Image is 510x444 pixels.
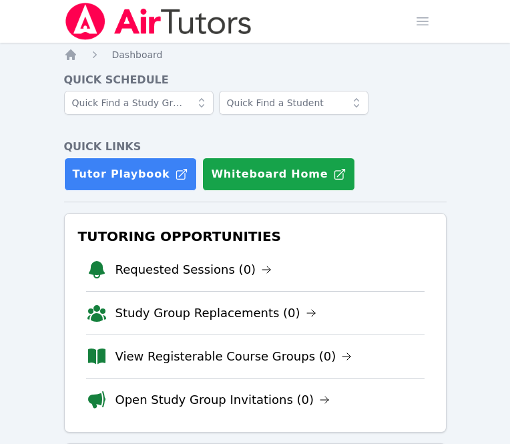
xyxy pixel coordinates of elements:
input: Quick Find a Study Group [64,91,214,115]
button: Whiteboard Home [202,158,355,191]
h4: Quick Links [64,139,447,155]
a: Requested Sessions (0) [115,260,272,279]
input: Quick Find a Student [219,91,368,115]
h4: Quick Schedule [64,72,447,88]
nav: Breadcrumb [64,48,447,61]
a: Tutor Playbook [64,158,198,191]
a: Study Group Replacements (0) [115,304,316,322]
a: Dashboard [112,48,163,61]
span: Dashboard [112,49,163,60]
img: Air Tutors [64,3,253,40]
a: Open Study Group Invitations (0) [115,391,330,409]
h3: Tutoring Opportunities [75,224,435,248]
a: View Registerable Course Groups (0) [115,347,352,366]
